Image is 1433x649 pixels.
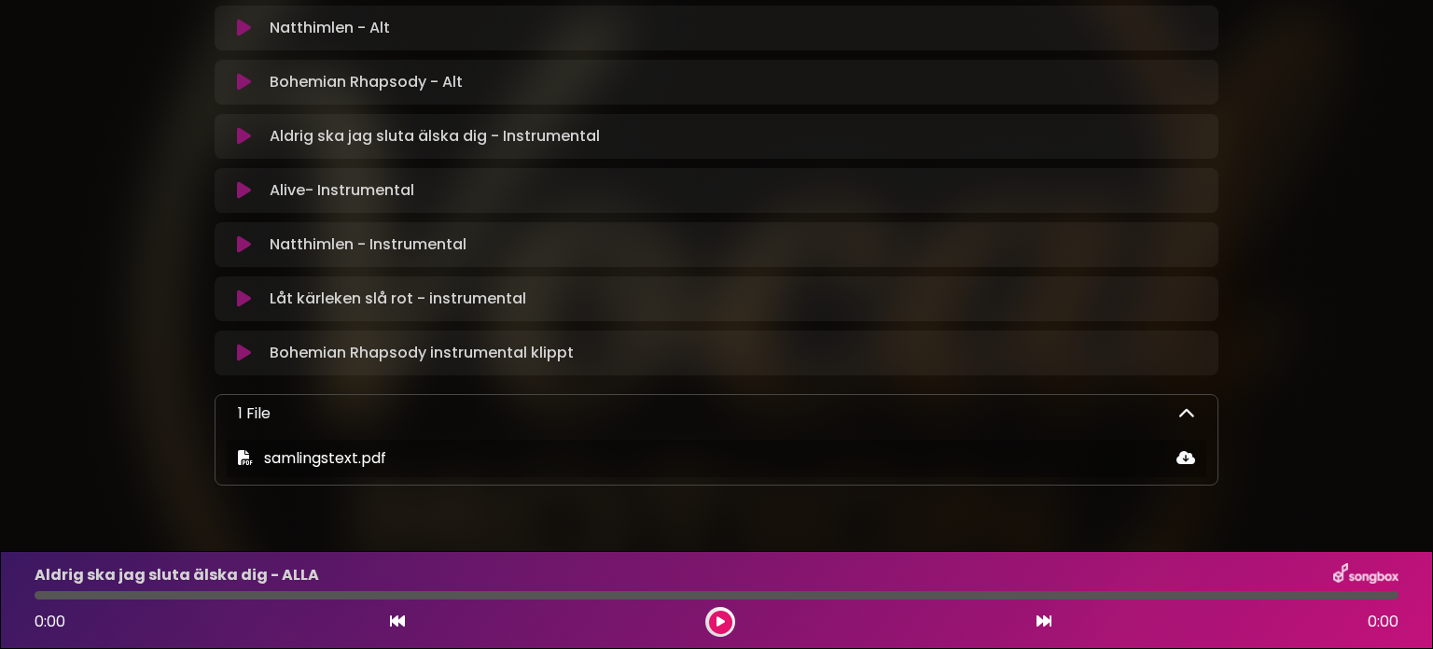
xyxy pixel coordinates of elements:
[270,17,390,39] p: Natthimlen - Alt
[270,179,414,202] p: Alive- Instrumental
[270,71,463,93] p: Bohemian Rhapsody - Alt
[270,342,574,364] p: Bohemian Rhapsody instrumental klippt
[270,288,526,310] p: Låt kärleken slå rot - instrumental
[270,125,600,148] p: Aldrig ska jag sluta älska dig - Instrumental
[270,233,466,256] p: Natthimlen - Instrumental
[264,447,386,469] span: samlingstext.pdf
[238,402,271,425] p: 1 File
